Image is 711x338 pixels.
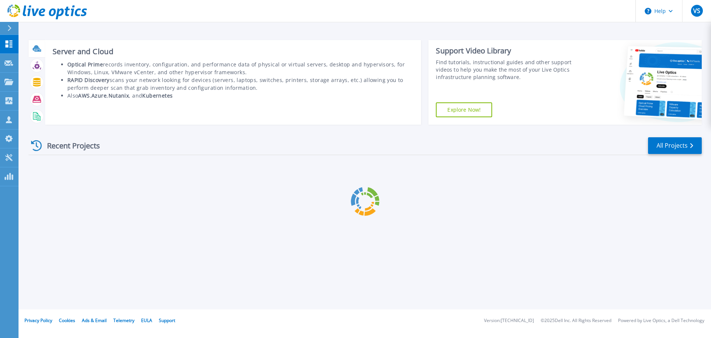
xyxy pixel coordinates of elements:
[78,92,90,99] b: AWS
[59,317,75,324] a: Cookies
[67,76,110,83] b: RAPID Discovery
[53,47,414,56] h3: Server and Cloud
[541,318,611,323] li: © 2025 Dell Inc. All Rights Reserved
[82,317,107,324] a: Ads & Email
[141,317,152,324] a: EULA
[436,59,575,81] div: Find tutorials, instructional guides and other support videos to help you make the most of your L...
[618,318,704,323] li: Powered by Live Optics, a Dell Technology
[24,317,52,324] a: Privacy Policy
[142,92,173,99] b: Kubernetes
[67,76,414,92] li: scans your network looking for devices (servers, laptops, switches, printers, storage arrays, etc...
[693,8,700,14] span: VS
[29,137,110,155] div: Recent Projects
[67,61,103,68] b: Optical Prime
[159,317,175,324] a: Support
[67,60,414,76] li: records inventory, configuration, and performance data of physical or virtual servers, desktop an...
[436,102,492,117] a: Explore Now!
[436,46,575,56] div: Support Video Library
[67,92,414,99] li: Also , , , and
[648,137,702,154] a: All Projects
[109,92,129,99] b: Nutanix
[484,318,534,323] li: Version: [TECHNICAL_ID]
[91,92,107,99] b: Azure
[113,317,134,324] a: Telemetry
